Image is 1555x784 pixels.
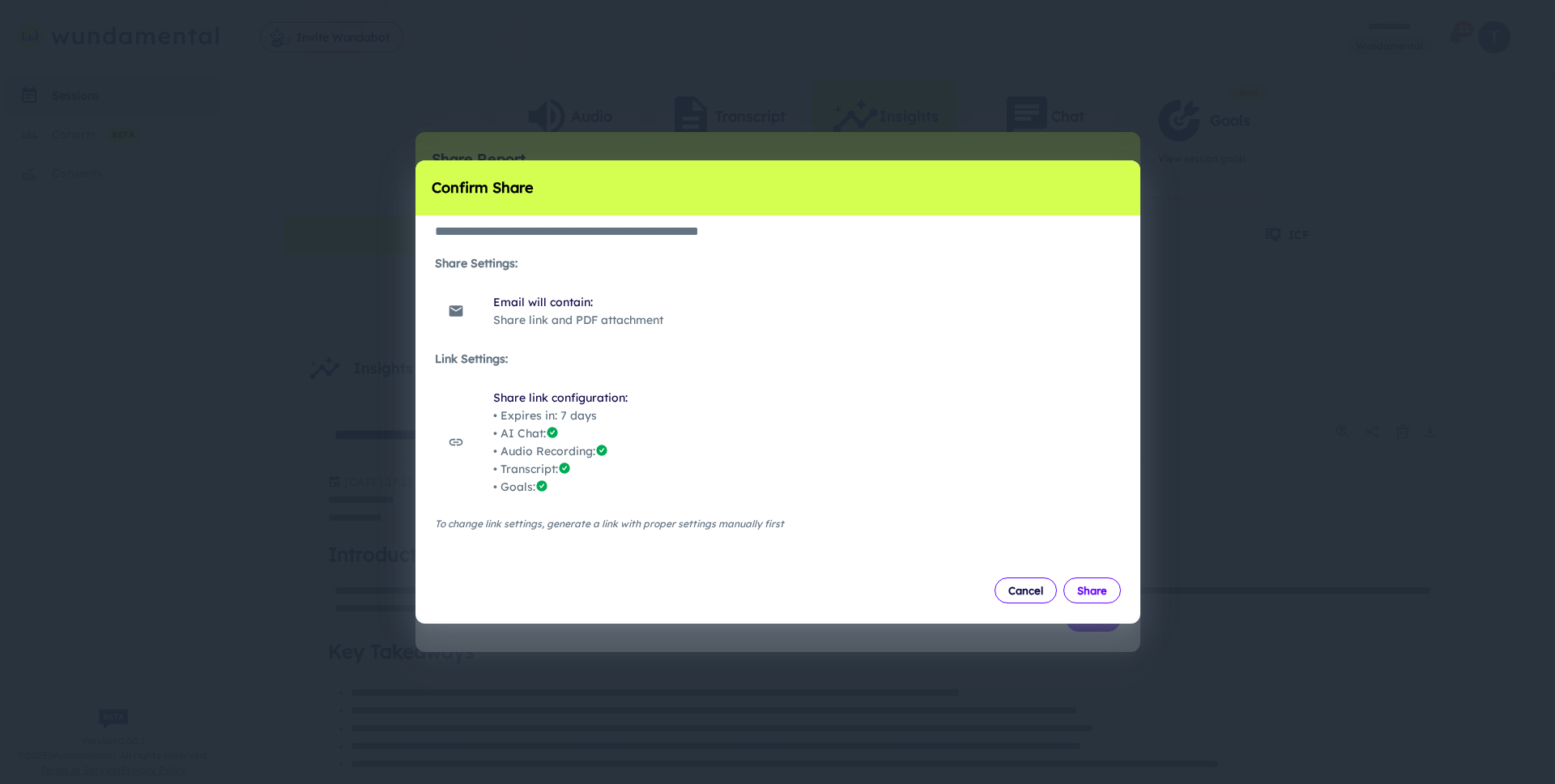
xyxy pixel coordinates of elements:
span: Share link configuration: [493,389,1108,407]
h6: Share Settings: [435,254,1121,272]
span: • Expires in: 7 days • AI Chat: • Audio Recording: • Transcript: • Goals: [493,407,1108,496]
h2: Confirm Share [415,160,1140,215]
button: Cancel [995,577,1057,603]
button: Share [1063,577,1121,603]
p: Share link and PDF attachment [493,311,1108,329]
span: To change link settings, generate a link with proper settings manually first [435,517,1121,531]
h6: Link Settings: [435,350,1121,368]
span: Email will contain: [493,293,1108,311]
